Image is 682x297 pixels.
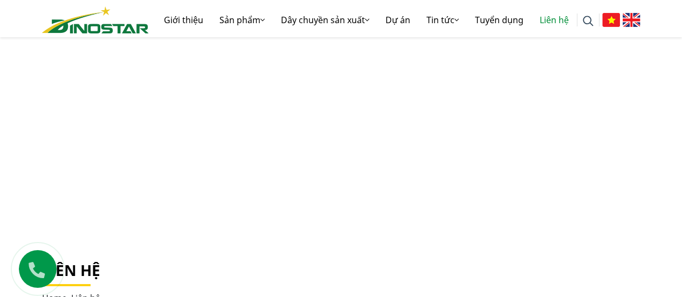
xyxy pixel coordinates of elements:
[42,6,149,33] img: logo
[273,3,377,37] a: Dây chuyền sản xuất
[156,3,211,37] a: Giới thiệu
[532,3,577,37] a: Liên hệ
[602,13,620,27] img: Tiếng Việt
[583,16,594,26] img: search
[377,3,418,37] a: Dự án
[211,3,273,37] a: Sản phẩm
[42,261,640,280] h1: Liên hệ
[623,13,640,27] img: English
[467,3,532,37] a: Tuyển dụng
[418,3,467,37] a: Tin tức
